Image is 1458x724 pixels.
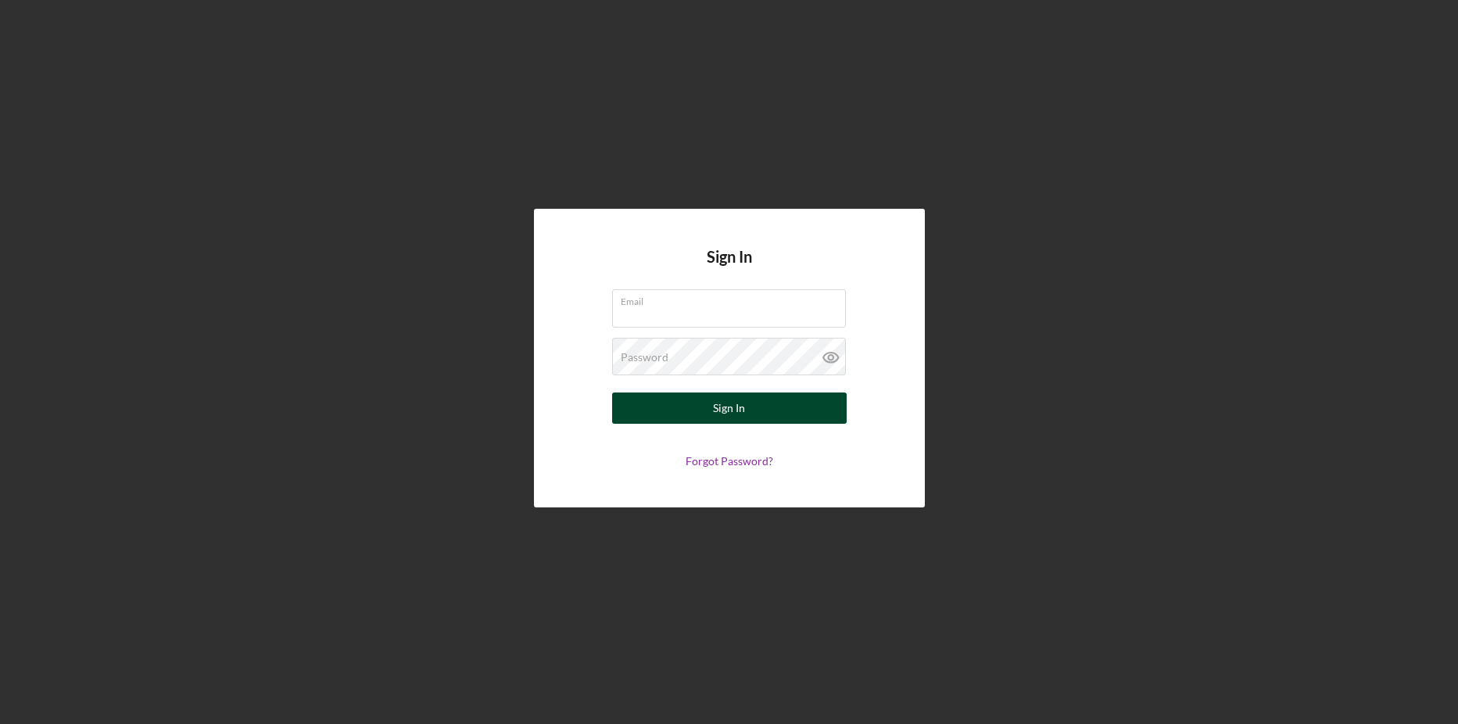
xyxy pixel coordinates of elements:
a: Forgot Password? [686,454,773,468]
label: Email [621,290,846,307]
h4: Sign In [707,248,752,289]
div: Sign In [713,392,745,424]
button: Sign In [612,392,847,424]
label: Password [621,351,668,364]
